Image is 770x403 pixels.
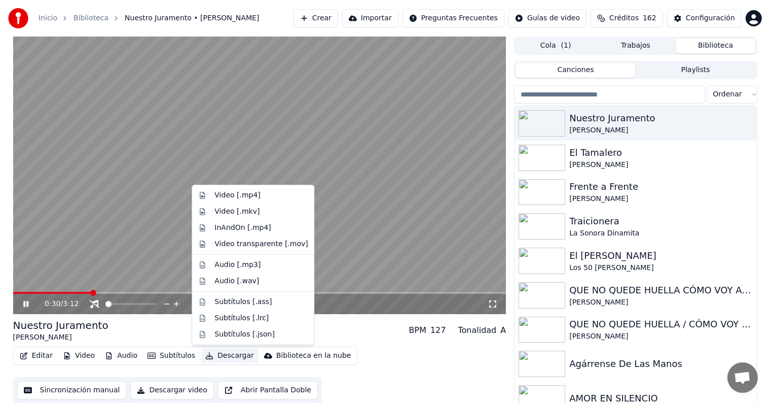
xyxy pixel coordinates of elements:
[569,357,752,371] div: Agárrense De Las Manos
[569,214,752,228] div: Traicionera
[16,349,57,363] button: Editar
[39,13,259,23] nav: breadcrumb
[569,283,752,297] div: QUE NO QUEDE HUELLA CÓMO VOY A OLVIDARTE (Remix)
[569,180,752,194] div: Frente a Frente
[569,194,752,204] div: [PERSON_NAME]
[569,317,752,331] div: QUE NO QUEDE HUELLA / CÓMO VOY A OLVIDARTE
[45,299,60,309] span: 0:30
[516,63,636,78] button: Canciones
[214,297,272,307] div: Subtítulos [.ass]
[569,297,752,308] div: [PERSON_NAME]
[569,160,752,170] div: [PERSON_NAME]
[569,249,752,263] div: El [PERSON_NAME]
[561,41,571,51] span: ( 1 )
[402,9,504,27] button: Preguntas Frecuentes
[569,146,752,160] div: El Tamalero
[500,324,506,337] div: A
[342,9,398,27] button: Importar
[74,13,108,23] a: Biblioteca
[727,362,758,393] a: Chat abierto
[13,332,108,343] div: [PERSON_NAME]
[596,39,676,53] button: Trabajos
[643,13,656,23] span: 162
[214,239,308,249] div: Video transparente [.mov]
[686,13,735,23] div: Configuración
[508,9,586,27] button: Guías de video
[713,89,742,99] span: Ordenar
[13,318,108,332] div: Nuestro Juramento
[214,313,269,323] div: Subtítulos [.lrc]
[591,9,663,27] button: Créditos162
[130,381,213,399] button: Descargar video
[430,324,446,337] div: 127
[214,207,260,217] div: Video [.mkv]
[214,223,271,233] div: InAndOn [.mp4]
[214,190,260,200] div: Video [.mp4]
[569,331,752,342] div: [PERSON_NAME]
[8,8,28,28] img: youka
[636,63,756,78] button: Playlists
[294,9,338,27] button: Crear
[201,349,258,363] button: Descargar
[218,381,318,399] button: Abrir Pantalla Doble
[569,263,752,273] div: Los 50 [PERSON_NAME]
[214,329,275,340] div: Subtítulos [.json]
[17,381,127,399] button: Sincronización manual
[667,9,742,27] button: Configuración
[569,111,752,125] div: Nuestro Juramento
[214,260,261,270] div: Audio [.mp3]
[609,13,639,23] span: Créditos
[39,13,57,23] a: Inicio
[101,349,141,363] button: Audio
[569,125,752,136] div: [PERSON_NAME]
[516,39,596,53] button: Cola
[45,299,69,309] div: /
[676,39,756,53] button: Biblioteca
[59,349,99,363] button: Video
[569,228,752,239] div: La Sonora Dinamita
[409,324,426,337] div: BPM
[276,351,351,361] div: Biblioteca en la nube
[63,299,79,309] span: 3:12
[214,276,259,286] div: Audio [.wav]
[125,13,259,23] span: Nuestro Juramento • [PERSON_NAME]
[143,349,199,363] button: Subtítulos
[458,324,497,337] div: Tonalidad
